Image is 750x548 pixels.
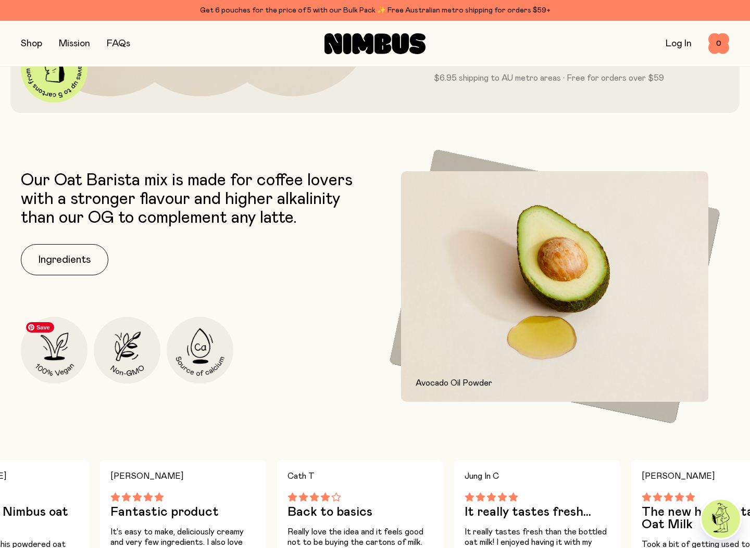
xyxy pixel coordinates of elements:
span: Save [26,322,54,333]
a: FAQs [107,39,130,48]
p: $6.95 shipping to AU metro areas · Free for orders over $59 [417,72,681,84]
a: Log In [666,39,692,48]
p: Avocado Oil Powder [416,377,694,389]
button: Ingredients [21,244,108,275]
h3: It really tastes fresh... [465,506,610,518]
h4: Cath T [287,468,433,484]
img: agent [702,500,740,538]
div: Get 6 pouches for the price of 5 with our Bulk Pack ✨ Free Australian metro shipping for orders $59+ [21,4,729,17]
button: 0 [708,33,729,54]
h4: Jung In C [465,468,610,484]
p: Our Oat Barista mix is made for coffee lovers with a stronger flavour and higher alkalinity than ... [21,171,370,227]
img: Avocado and avocado oil [401,171,708,402]
h4: [PERSON_NAME] [110,468,256,484]
h3: Fantastic product [110,506,256,518]
h3: Back to basics [287,506,433,518]
a: Mission [59,39,90,48]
